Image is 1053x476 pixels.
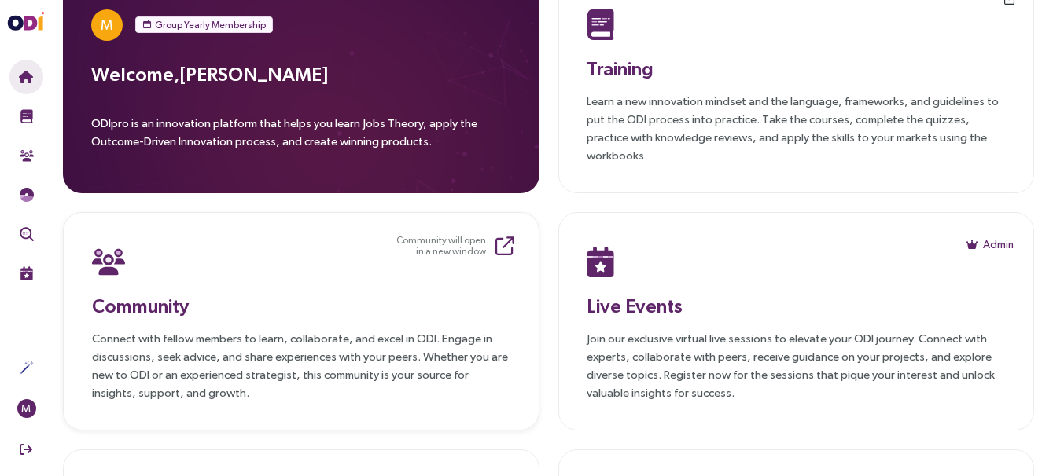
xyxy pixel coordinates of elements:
img: Community [92,246,125,277]
button: Training [9,99,43,134]
img: Live Events [587,246,615,277]
p: Connect with fellow members to learn, collaborate, and excel in ODI. Engage in discussions, seek ... [92,329,510,401]
button: Actions [9,350,43,385]
p: Learn a new innovation mindset and the language, frameworks, and guidelines to put the ODI proces... [587,92,1006,164]
img: Live Events [20,266,34,280]
span: M [22,399,31,418]
span: M [101,9,113,41]
button: Sign Out [9,432,43,467]
img: Actions [20,361,34,375]
img: Training [587,9,615,40]
button: Admin [966,232,1014,257]
img: JTBD Needs Framework [20,188,34,202]
small: Community will open in a new window [397,235,487,257]
h3: Community [92,291,510,320]
button: Needs Framework [9,178,43,212]
img: Training [20,109,34,123]
span: Admin [983,236,1014,253]
button: Live Events [9,256,43,291]
h3: Welcome, [PERSON_NAME] [91,60,511,88]
span: Group Yearly Membership [155,17,266,33]
h3: Training [587,54,1006,82]
p: ODIpro is an innovation platform that helps you learn Jobs Theory, apply the Outcome-Driven Innov... [91,114,511,159]
button: M [9,391,43,426]
p: Join our exclusive virtual live sessions to elevate your ODI journey. Connect with experts, colla... [587,329,1006,401]
img: Community [20,148,34,163]
button: Outcome Validation [9,217,43,251]
button: Home [9,60,43,94]
img: Outcome Validation [20,227,34,241]
button: Community [9,138,43,173]
h3: Live Events [587,291,1006,320]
